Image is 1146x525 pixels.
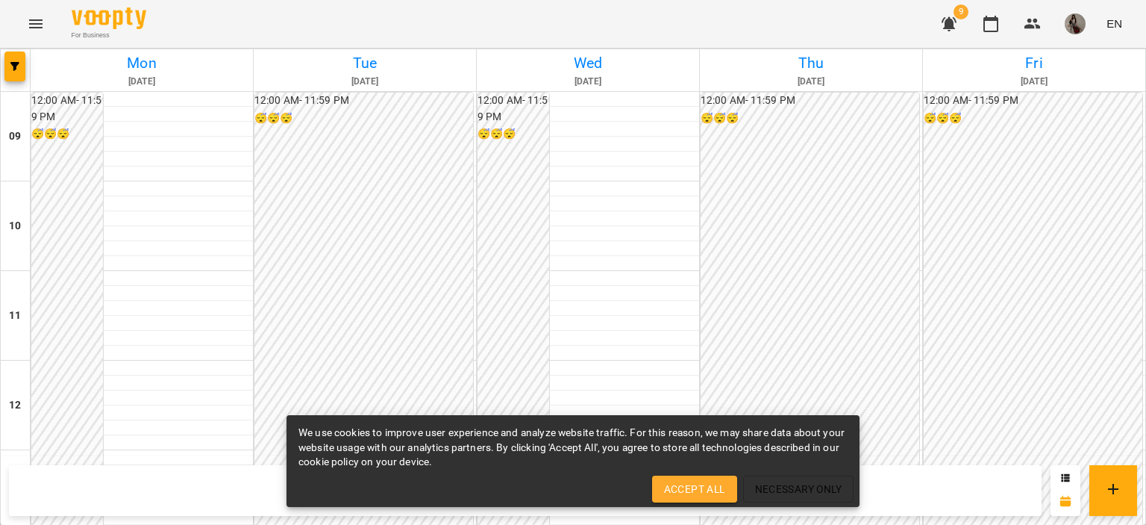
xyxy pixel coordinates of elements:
h6: 😴😴😴 [31,126,103,143]
button: Accept All [652,476,737,503]
h6: 09 [9,128,21,145]
h6: 12:00 AM - 11:59 PM [701,93,919,109]
h6: Wed [479,52,697,75]
h6: 12 [9,397,21,414]
h6: 10 [9,218,21,234]
h6: [DATE] [479,75,697,89]
h6: Fri [925,52,1143,75]
button: Necessary Only [743,476,854,503]
h6: 😴😴😴 [701,111,919,127]
h6: 12:00 AM - 11:59 PM [477,93,549,125]
button: EN [1100,10,1128,37]
span: For Business [72,31,146,40]
h6: Thu [702,52,920,75]
h6: 12:00 AM - 11:59 PM [924,93,1142,109]
img: Voopty Logo [72,7,146,29]
h6: 😴😴😴 [924,111,1142,127]
h6: Tue [256,52,474,75]
span: Accept All [664,480,725,498]
h6: Mon [33,52,251,75]
h6: 12:00 AM - 11:59 PM [31,93,103,125]
h6: [DATE] [925,75,1143,89]
span: Necessary Only [755,480,842,498]
span: EN [1106,16,1122,31]
h6: 12:00 AM - 11:59 PM [254,93,473,109]
h6: 11 [9,308,21,324]
h6: [DATE] [256,75,474,89]
h6: 😴😴😴 [477,126,549,143]
h6: 😴😴😴 [254,111,473,127]
div: We use cookies to improve user experience and analyze website traffic. For this reason, we may sh... [298,420,848,476]
button: Menu [18,6,54,42]
h6: [DATE] [33,75,251,89]
span: 9 [954,4,968,19]
h6: [DATE] [702,75,920,89]
img: 7baf5582241299c1eb4815e4c9ca882c.jpg [1065,13,1086,34]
